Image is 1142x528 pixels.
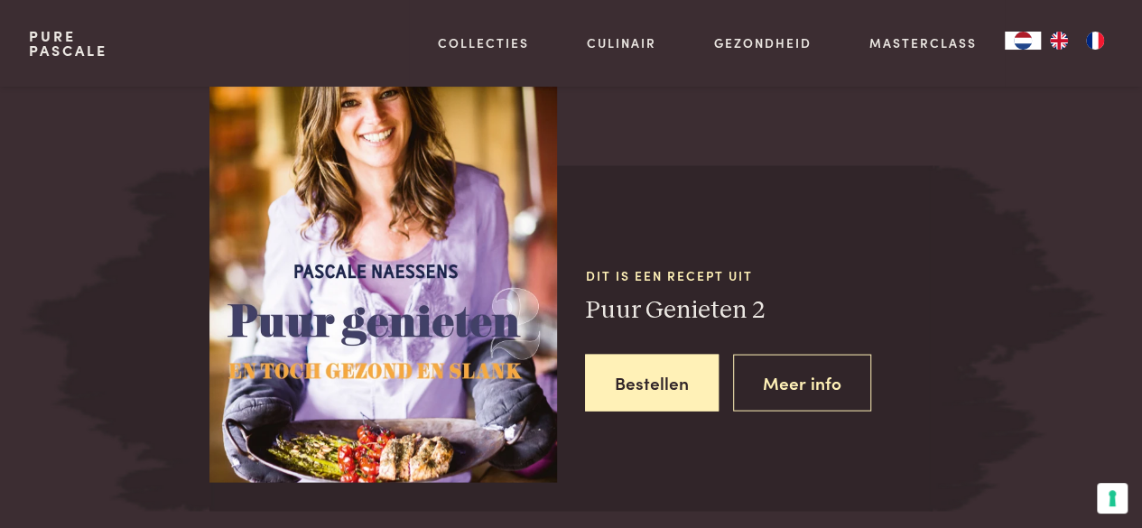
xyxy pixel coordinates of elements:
[868,33,976,52] a: Masterclass
[438,33,529,52] a: Collecties
[585,354,719,411] a: Bestellen
[733,354,871,411] a: Meer info
[1041,32,1077,50] a: EN
[714,33,812,52] a: Gezondheid
[1041,32,1113,50] ul: Language list
[1005,32,1041,50] a: NL
[1005,32,1041,50] div: Language
[585,294,932,326] h3: Puur Genieten 2
[1097,483,1128,514] button: Uw voorkeuren voor toestemming voor trackingtechnologieën
[29,29,107,58] a: PurePascale
[1005,32,1113,50] aside: Language selected: Nederlands
[585,265,932,284] span: Dit is een recept uit
[1077,32,1113,50] a: FR
[587,33,656,52] a: Culinair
